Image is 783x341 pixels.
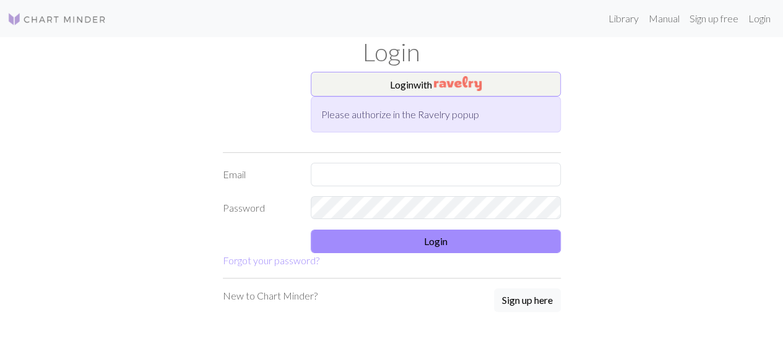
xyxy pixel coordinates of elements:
[434,76,482,91] img: Ravelry
[644,6,685,31] a: Manual
[743,6,776,31] a: Login
[685,6,743,31] a: Sign up free
[215,196,304,220] label: Password
[39,37,745,67] h1: Login
[494,288,561,313] a: Sign up here
[223,254,319,266] a: Forgot your password?
[223,288,318,303] p: New to Chart Minder?
[311,230,561,253] button: Login
[311,72,561,97] button: Loginwith
[494,288,561,312] button: Sign up here
[311,97,561,132] div: Please authorize in the Ravelry popup
[7,12,106,27] img: Logo
[215,163,304,186] label: Email
[603,6,644,31] a: Library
